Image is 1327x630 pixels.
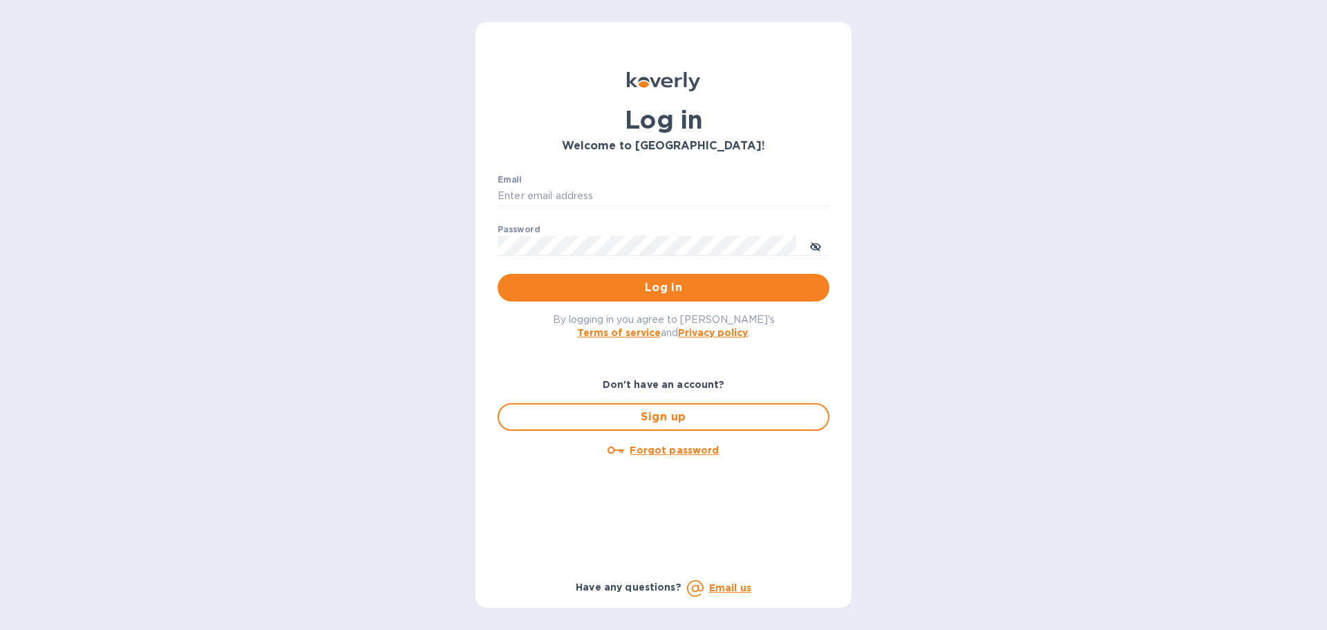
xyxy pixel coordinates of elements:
[709,582,751,593] a: Email us
[678,327,748,338] a: Privacy policy
[627,72,700,91] img: Koverly
[577,327,661,338] a: Terms of service
[510,409,817,425] span: Sign up
[498,186,829,207] input: Enter email address
[509,279,818,296] span: Log in
[553,314,775,338] span: By logging in you agree to [PERSON_NAME]'s and .
[630,445,719,456] u: Forgot password
[498,274,829,302] button: Log in
[498,403,829,431] button: Sign up
[498,105,829,134] h1: Log in
[603,379,725,390] b: Don't have an account?
[498,225,540,234] label: Password
[498,140,829,153] h3: Welcome to [GEOGRAPHIC_DATA]!
[802,232,829,259] button: toggle password visibility
[498,176,522,184] label: Email
[576,582,681,593] b: Have any questions?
